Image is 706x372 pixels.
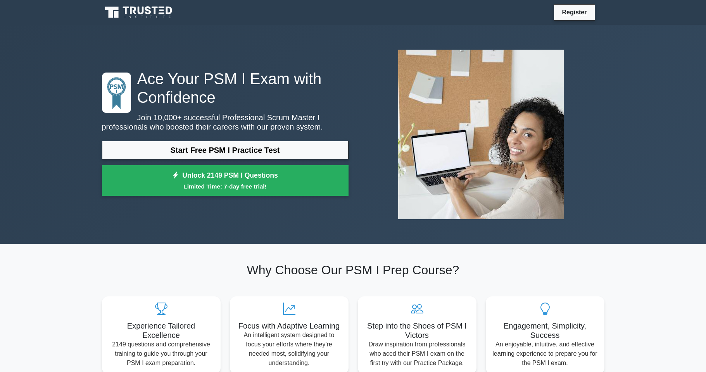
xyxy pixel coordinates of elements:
p: 2149 questions and comprehensive training to guide you through your PSM I exam preparation. [108,340,214,368]
h5: Experience Tailored Excellence [108,321,214,340]
a: Unlock 2149 PSM I QuestionsLimited Time: 7-day free trial! [102,165,349,196]
a: Start Free PSM I Practice Test [102,141,349,159]
p: An enjoyable, intuitive, and effective learning experience to prepare you for the PSM I exam. [492,340,598,368]
h5: Engagement, Simplicity, Success [492,321,598,340]
a: Register [557,7,591,17]
p: Join 10,000+ successful Professional Scrum Master I professionals who boosted their careers with ... [102,113,349,131]
small: Limited Time: 7-day free trial! [112,182,339,191]
h5: Focus with Adaptive Learning [236,321,342,330]
p: An intelligent system designed to focus your efforts where they're needed most, solidifying your ... [236,330,342,368]
h1: Ace Your PSM I Exam with Confidence [102,69,349,107]
h2: Why Choose Our PSM I Prep Course? [102,263,604,277]
p: Draw inspiration from professionals who aced their PSM I exam on the first try with our Practice ... [364,340,470,368]
h5: Step into the Shoes of PSM I Victors [364,321,470,340]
